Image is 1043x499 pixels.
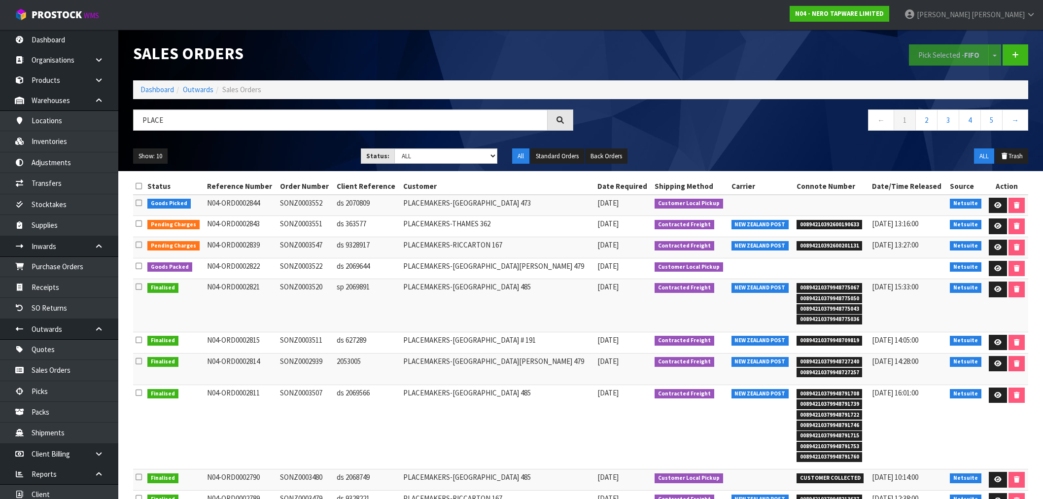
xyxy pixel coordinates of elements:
[585,148,627,164] button: Back Orders
[947,178,985,194] th: Source
[334,353,401,385] td: 2053005
[401,279,595,332] td: PLACEMAKERS-[GEOGRAPHIC_DATA] 485
[401,195,595,216] td: PLACEMAKERS-[GEOGRAPHIC_DATA] 473
[334,469,401,491] td: ds 2068749
[652,178,729,194] th: Shipping Method
[334,332,401,353] td: ds 627289
[1002,109,1028,131] a: →
[731,336,789,346] span: NEW ZEALAND POST
[794,178,869,194] th: Connote Number
[995,148,1028,164] button: Trash
[222,85,261,94] span: Sales Orders
[950,199,981,209] span: Netsuite
[205,279,278,332] td: N04-ORD0002821
[655,473,723,483] span: Customer Local Pickup
[205,353,278,385] td: N04-ORD0002814
[334,178,401,194] th: Client Reference
[950,389,981,399] span: Netsuite
[731,389,789,399] span: NEW ZEALAND POST
[797,283,863,293] span: 00894210379948775067
[797,473,864,483] span: CUSTOMER COLLECTED
[964,50,979,60] strong: FIFO
[797,357,863,367] span: 00894210379948727240
[797,421,863,430] span: 00894210379948791746
[278,195,334,216] td: SONZ0003552
[334,237,401,258] td: ds 9328917
[278,279,334,332] td: SONZ0003520
[797,452,863,462] span: 00894210379948791760
[597,198,619,208] span: [DATE]
[205,385,278,469] td: N04-ORD0002811
[937,109,959,131] a: 3
[205,178,278,194] th: Reference Number
[872,219,918,228] span: [DATE] 13:16:00
[917,10,970,19] span: [PERSON_NAME]
[731,357,789,367] span: NEW ZEALAND POST
[334,258,401,279] td: ds 2069644
[655,199,723,209] span: Customer Local Pickup
[790,6,889,22] a: N04 - NERO TAPWARE LIMITED
[366,152,389,160] strong: Status:
[401,216,595,237] td: PLACEMAKERS-THAMES 362
[401,237,595,258] td: PLACEMAKERS-RICCARTON 167
[797,241,863,251] span: 00894210392600201131
[797,304,863,314] span: 00894210379948775043
[133,109,548,131] input: Search sales orders
[950,241,981,251] span: Netsuite
[655,241,714,251] span: Contracted Freight
[597,335,619,345] span: [DATE]
[950,220,981,230] span: Netsuite
[530,148,584,164] button: Standard Orders
[401,332,595,353] td: PLACEMAKERS-[GEOGRAPHIC_DATA] # 191
[797,399,863,409] span: 00894210379948791739
[655,336,714,346] span: Contracted Freight
[15,8,27,21] img: cube-alt.png
[278,469,334,491] td: SONZ0003480
[401,258,595,279] td: PLACEMAKERS-[GEOGRAPHIC_DATA][PERSON_NAME] 479
[950,336,981,346] span: Netsuite
[597,388,619,397] span: [DATE]
[278,258,334,279] td: SONZ0003522
[84,11,99,20] small: WMS
[205,195,278,216] td: N04-ORD0002844
[950,357,981,367] span: Netsuite
[147,473,178,483] span: Finalised
[915,109,938,131] a: 2
[147,357,178,367] span: Finalised
[133,44,573,63] h1: Sales Orders
[729,178,794,194] th: Carrier
[147,283,178,293] span: Finalised
[401,178,595,194] th: Customer
[588,109,1028,134] nav: Page navigation
[909,44,989,66] button: Pick Selected -FIFO
[401,385,595,469] td: PLACEMAKERS-[GEOGRAPHIC_DATA] 485
[797,442,863,452] span: 00894210379948791753
[512,148,529,164] button: All
[731,283,789,293] span: NEW ZEALAND POST
[278,178,334,194] th: Order Number
[868,109,894,131] a: ←
[869,178,947,194] th: Date/Time Released
[334,279,401,332] td: sp 2069891
[334,216,401,237] td: ds 363577
[795,9,884,18] strong: N04 - NERO TAPWARE LIMITED
[147,389,178,399] span: Finalised
[950,262,981,272] span: Netsuite
[401,469,595,491] td: PLACEMAKERS-[GEOGRAPHIC_DATA] 485
[205,258,278,279] td: N04-ORD0002822
[147,262,192,272] span: Goods Packed
[133,148,168,164] button: Show: 10
[147,220,200,230] span: Pending Charges
[205,332,278,353] td: N04-ORD0002815
[597,282,619,291] span: [DATE]
[147,241,200,251] span: Pending Charges
[147,336,178,346] span: Finalised
[597,261,619,271] span: [DATE]
[655,389,714,399] span: Contracted Freight
[334,385,401,469] td: ds 2069566
[278,216,334,237] td: SONZ0003551
[797,410,863,420] span: 00894210379948791722
[278,353,334,385] td: SONZ0002939
[595,178,652,194] th: Date Required
[147,199,191,209] span: Goods Picked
